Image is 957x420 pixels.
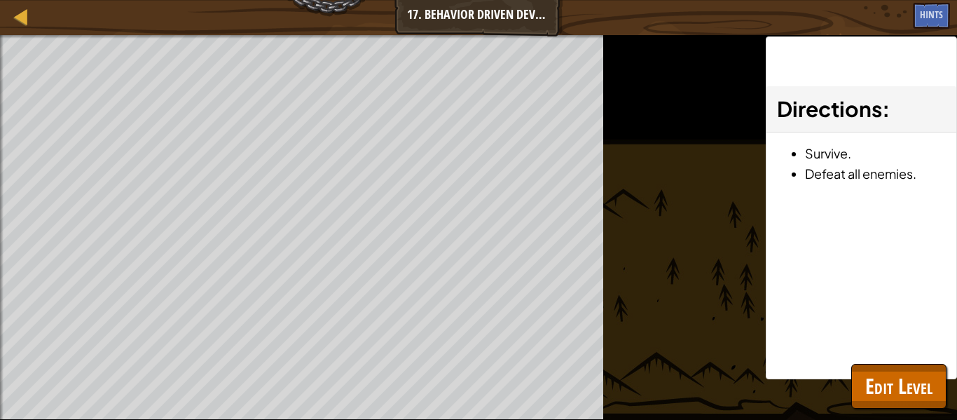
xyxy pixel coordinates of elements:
span: Directions [777,95,882,122]
span: Hints [920,8,943,21]
li: Survive. [805,143,946,163]
li: Defeat all enemies. [805,163,946,184]
h3: : [777,93,946,125]
span: Edit Level [865,372,932,400]
button: Edit Level [851,364,946,409]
